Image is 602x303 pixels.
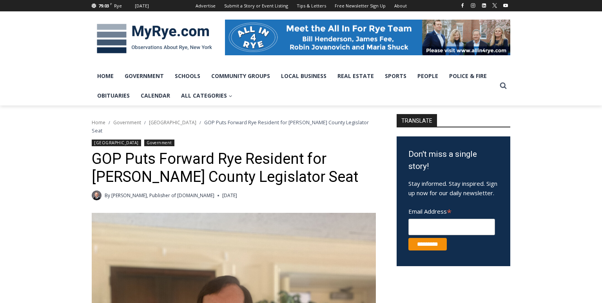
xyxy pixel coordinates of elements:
span: / [109,120,110,125]
span: / [144,120,146,125]
span: By [105,192,110,199]
div: Rye [114,2,122,9]
time: [DATE] [222,192,237,199]
h1: GOP Puts Forward Rye Resident for [PERSON_NAME] County Legislator Seat [92,150,376,186]
span: All Categories [181,91,232,100]
a: [GEOGRAPHIC_DATA] [149,119,196,126]
a: Calendar [135,86,176,105]
a: X [490,1,499,10]
a: All Categories [176,86,238,105]
strong: TRANSLATE [397,114,437,127]
a: Government [144,140,174,146]
a: [GEOGRAPHIC_DATA] [92,140,141,146]
a: Police & Fire [444,66,492,86]
nav: Breadcrumbs [92,118,376,134]
h3: Don't miss a single story! [408,148,499,173]
a: Government [119,66,169,86]
a: [PERSON_NAME], Publisher of [DOMAIN_NAME] [111,192,214,199]
a: Home [92,66,119,86]
div: [DATE] [135,2,149,9]
img: MyRye.com [92,18,217,59]
a: Linkedin [479,1,489,10]
a: Author image [92,191,102,200]
a: Community Groups [206,66,276,86]
a: Home [92,119,105,126]
a: Real Estate [332,66,379,86]
span: 79.03 [98,3,109,9]
a: Facebook [458,1,467,10]
a: Schools [169,66,206,86]
a: People [412,66,444,86]
img: All in for Rye [225,20,510,55]
button: View Search Form [496,79,510,93]
p: Stay informed. Stay inspired. Sign up now for our daily newsletter. [408,179,499,198]
a: Sports [379,66,412,86]
a: Government [113,119,141,126]
a: Instagram [468,1,478,10]
span: / [199,120,201,125]
span: GOP Puts Forward Rye Resident for [PERSON_NAME] County Legislator Seat [92,119,369,134]
span: F [110,2,112,6]
a: Local Business [276,66,332,86]
label: Email Address [408,203,495,218]
a: YouTube [501,1,510,10]
nav: Primary Navigation [92,66,496,106]
a: Obituaries [92,86,135,105]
